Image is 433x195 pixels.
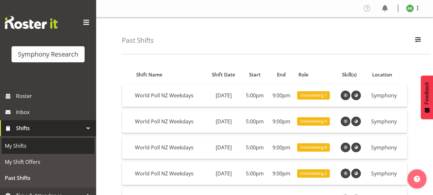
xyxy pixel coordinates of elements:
[16,91,93,101] span: Roster
[406,4,414,12] img: amit-kumar11606.jpg
[136,71,162,78] span: Shift Name
[2,170,95,186] a: Past Shifts
[424,82,430,104] span: Feedback
[18,49,78,59] div: Symphony Research
[122,37,154,44] h4: Past Shifts
[369,110,407,133] td: Symphony
[206,110,241,133] td: [DATE]
[298,71,309,78] span: Role
[369,84,407,107] td: Symphony
[369,136,407,159] td: Symphony
[300,170,327,176] span: Interviewing 2
[16,107,93,117] span: Inbox
[132,162,206,185] td: World Poll NZ Weekdays
[414,176,420,182] img: help-xxl-2.png
[300,144,327,150] span: Interviewing 8
[300,118,327,124] span: Interviewing 9
[212,71,235,78] span: Shift Date
[132,136,206,159] td: World Poll NZ Weekdays
[277,71,286,78] span: End
[5,16,58,29] img: Rosterit website logo
[206,136,241,159] td: [DATE]
[5,141,91,151] span: My Shifts
[5,157,91,167] span: My Shift Offers
[241,136,268,159] td: 5:00pm
[300,92,327,98] span: Interviewing 1
[132,84,206,107] td: World Poll NZ Weekdays
[5,173,91,183] span: Past Shifts
[268,162,295,185] td: 9:00pm
[268,136,295,159] td: 9:00pm
[241,162,268,185] td: 5:00pm
[372,71,392,78] span: Location
[249,71,261,78] span: Start
[369,162,407,185] td: Symphony
[421,75,433,119] button: Feedback - Show survey
[132,110,206,133] td: World Poll NZ Weekdays
[241,84,268,107] td: 5:00pm
[268,110,295,133] td: 9:00pm
[16,123,83,133] span: Shifts
[2,154,95,170] a: My Shift Offers
[2,138,95,154] a: My Shifts
[241,110,268,133] td: 5:00pm
[206,162,241,185] td: [DATE]
[342,71,357,78] span: Skill(s)
[411,33,425,48] button: Filter Employees
[206,84,241,107] td: [DATE]
[268,84,295,107] td: 9:00pm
